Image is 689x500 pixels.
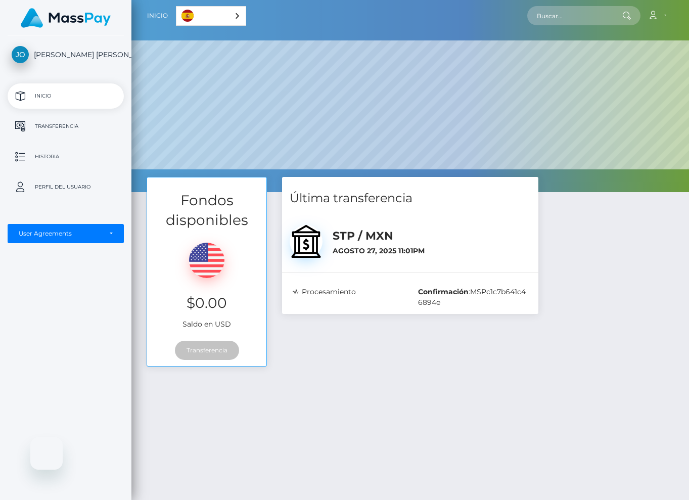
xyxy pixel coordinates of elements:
[8,174,124,200] a: Perfil del usuario
[333,229,531,244] h5: STP / MXN
[176,6,246,26] div: Language
[12,149,120,164] p: Historia
[8,114,124,139] a: Transferencia
[12,88,120,104] p: Inicio
[290,225,323,258] img: bank.svg
[19,230,102,238] div: User Agreements
[410,287,536,308] div: :
[418,287,469,296] b: Confirmación
[176,7,246,25] a: Español
[30,437,63,470] iframe: Botón para iniciar la ventana de mensajería
[333,247,531,255] h6: Agosto 27, 2025 11:01PM
[176,6,246,26] aside: Language selected: Español
[8,144,124,169] a: Historia
[527,6,622,25] input: Buscar...
[418,287,526,307] span: MSPc1c7b641c46894e
[147,191,266,230] h3: Fondos disponibles
[12,179,120,195] p: Perfil del usuario
[8,224,124,243] button: User Agreements
[285,287,410,308] div: Procesamiento
[8,83,124,109] a: Inicio
[290,190,531,207] h4: Última transferencia
[189,243,224,278] img: USD.png
[155,293,259,313] h3: $0.00
[21,8,111,28] img: MassPay
[8,50,124,59] span: [PERSON_NAME] [PERSON_NAME]
[12,119,120,134] p: Transferencia
[147,230,266,335] div: Saldo en USD
[147,5,168,26] a: Inicio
